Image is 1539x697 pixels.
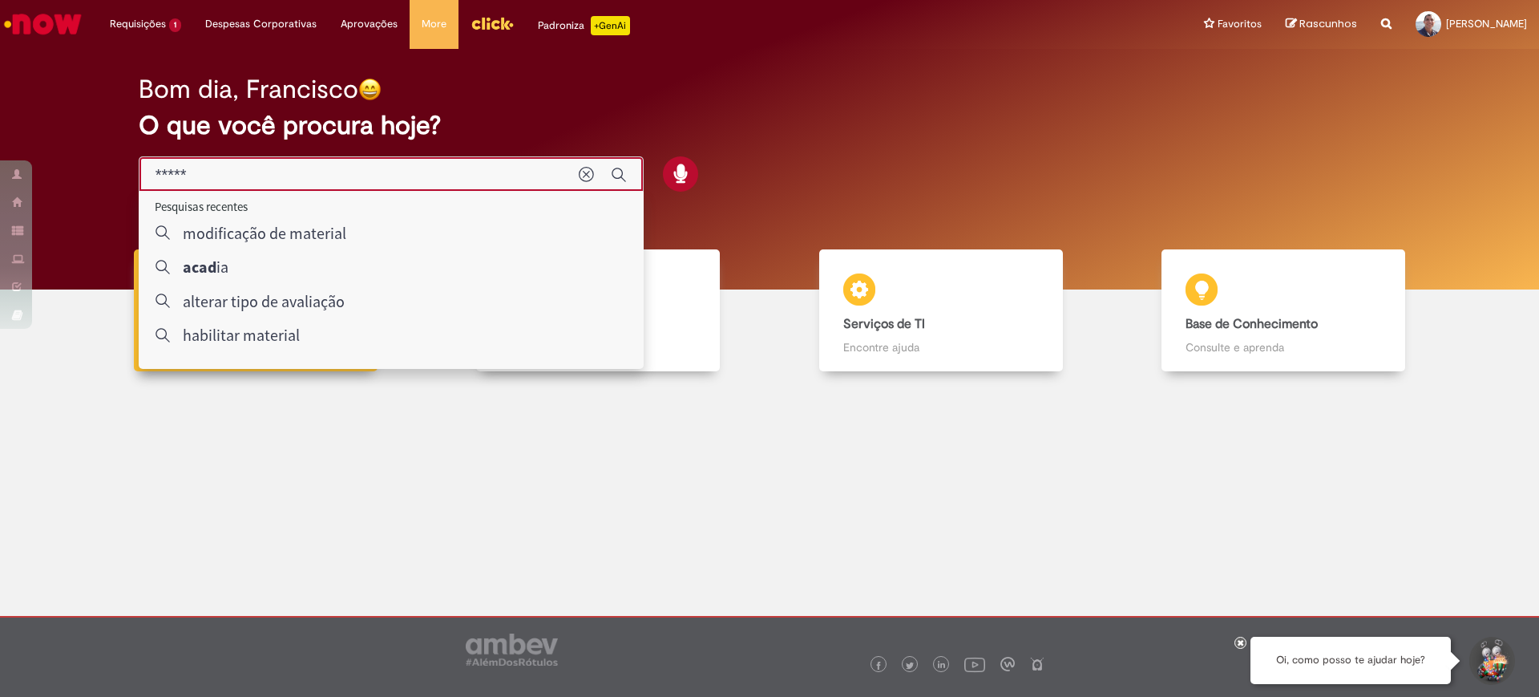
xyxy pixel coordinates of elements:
[84,249,427,372] a: Tirar dúvidas Tirar dúvidas com Lupi Assist e Gen Ai
[1446,17,1527,30] span: [PERSON_NAME]
[205,16,317,32] span: Despesas Corporativas
[466,634,558,666] img: logo_footer_ambev_rotulo_gray.png
[1000,657,1015,671] img: logo_footer_workplace.png
[1467,637,1515,685] button: Iniciar Conversa de Suporte
[139,111,1401,140] h2: O que você procura hoje?
[1286,17,1357,32] a: Rascunhos
[591,16,630,35] p: +GenAi
[169,18,181,32] span: 1
[1186,339,1381,355] p: Consulte e aprenda
[1113,249,1456,372] a: Base de Conhecimento Consulte e aprenda
[110,16,166,32] span: Requisições
[938,661,946,671] img: logo_footer_linkedin.png
[964,654,985,675] img: logo_footer_youtube.png
[843,316,925,332] b: Serviços de TI
[538,16,630,35] div: Padroniza
[1250,637,1451,684] div: Oi, como posso te ajudar hoje?
[1299,16,1357,31] span: Rascunhos
[906,662,914,670] img: logo_footer_twitter.png
[1218,16,1262,32] span: Favoritos
[843,339,1039,355] p: Encontre ajuda
[358,78,382,101] img: happy-face.png
[471,11,514,35] img: click_logo_yellow_360x200.png
[139,75,358,103] h2: Bom dia, Francisco
[1030,657,1044,671] img: logo_footer_naosei.png
[341,16,398,32] span: Aprovações
[769,249,1113,372] a: Serviços de TI Encontre ajuda
[875,662,883,670] img: logo_footer_facebook.png
[2,8,84,40] img: ServiceNow
[422,16,446,32] span: More
[1186,316,1318,332] b: Base de Conhecimento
